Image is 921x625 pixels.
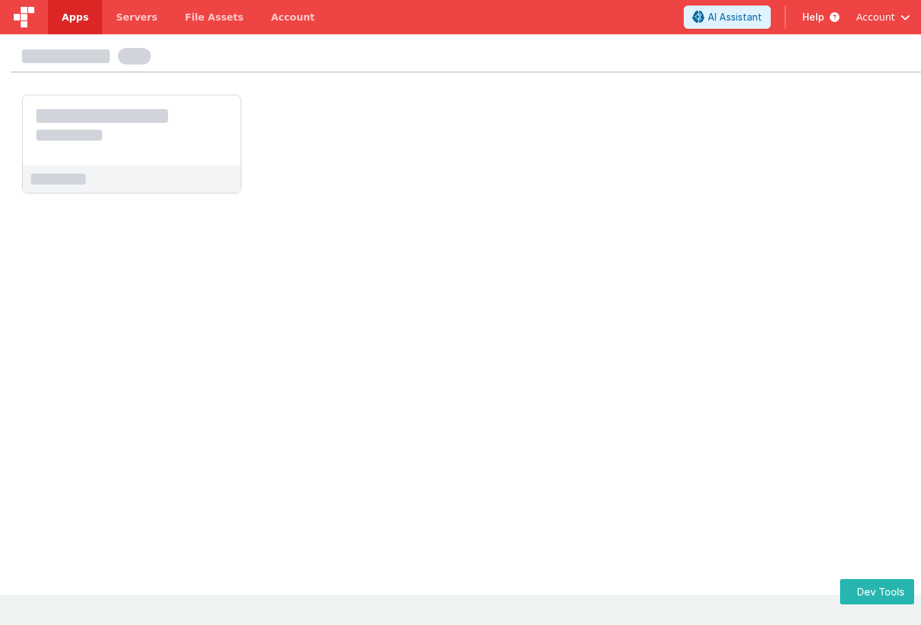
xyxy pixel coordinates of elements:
span: File Assets [185,10,244,24]
span: Help [802,10,824,24]
button: Dev Tools [840,579,914,604]
span: Servers [116,10,157,24]
span: AI Assistant [708,10,762,24]
span: Account [856,10,895,24]
button: AI Assistant [684,5,771,29]
button: Account [856,10,910,24]
span: Apps [62,10,88,24]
